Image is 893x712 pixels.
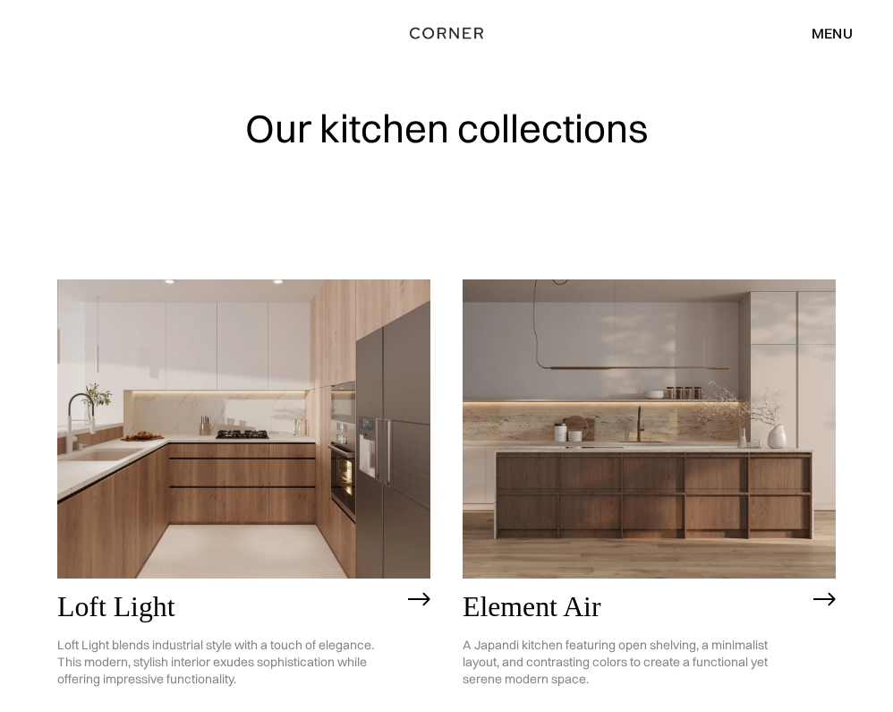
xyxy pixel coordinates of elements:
[57,623,399,701] p: Loft Light blends industrial style with a touch of elegance. This modern, stylish interior exudes...
[463,623,804,701] p: A Japandi kitchen featuring open shelving, a minimalist layout, and contrasting colors to create ...
[57,592,399,623] h2: Loft Light
[245,107,649,150] h1: Our kitchen collections
[463,592,804,623] h2: Element Air
[812,26,853,40] div: menu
